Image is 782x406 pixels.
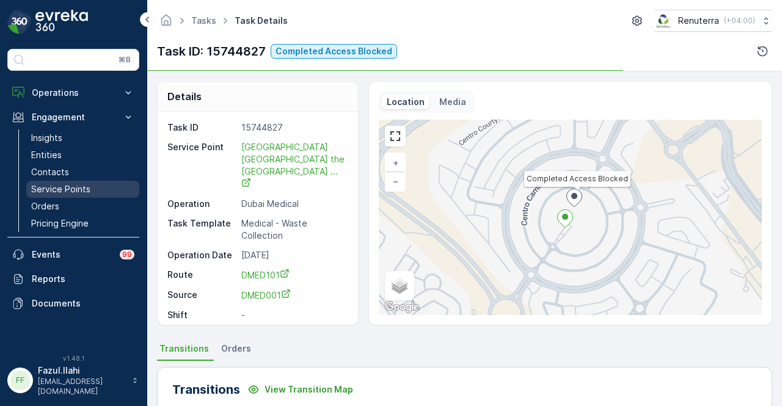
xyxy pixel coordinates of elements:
[31,149,62,161] p: Entities
[167,217,236,242] p: Task Template
[32,87,115,99] p: Operations
[382,299,422,315] img: Google
[167,89,202,104] p: Details
[167,121,236,134] p: Task ID
[167,141,236,190] p: Service Point
[7,105,139,129] button: Engagement
[26,147,139,164] a: Entities
[7,267,139,291] a: Reports
[157,42,266,60] p: Task ID: 15744827
[241,198,345,210] p: Dubai Medical
[35,10,88,34] img: logo_dark-DEwI_e13.png
[654,14,673,27] img: Screenshot_2024-07-26_at_13.33.01.png
[387,96,425,108] p: Location
[439,96,466,108] p: Media
[393,158,398,168] span: +
[32,111,115,123] p: Engagement
[241,121,345,134] p: 15744827
[241,309,345,321] p: -
[265,383,353,396] p: View Transition Map
[167,289,236,302] p: Source
[167,249,236,261] p: Operation Date
[232,15,290,27] span: Task Details
[26,215,139,232] a: Pricing Engine
[32,297,134,310] p: Documents
[167,198,236,210] p: Operation
[276,45,392,57] p: Completed Access Blocked
[7,364,139,396] button: FFFazul.Ilahi[EMAIL_ADDRESS][DOMAIN_NAME]
[386,127,404,145] a: View Fullscreen
[32,248,112,261] p: Events
[7,10,32,34] img: logo
[241,140,347,190] a: Dubai London the Villa Clinic ...
[221,343,251,355] span: Orders
[241,270,290,280] span: DMED101
[724,16,755,26] p: ( +04:00 )
[167,269,236,281] p: Route
[7,242,139,267] a: Events99
[191,15,216,26] a: Tasks
[159,18,173,29] a: Homepage
[31,200,59,212] p: Orders
[7,355,139,362] span: v 1.48.1
[386,272,413,299] a: Layers
[31,132,62,144] p: Insights
[241,142,347,189] span: [GEOGRAPHIC_DATA] [GEOGRAPHIC_DATA] the [GEOGRAPHIC_DATA] ...
[241,269,345,281] a: DMED101
[26,129,139,147] a: Insights
[167,309,236,321] p: Shift
[241,290,291,300] span: DMED001
[119,55,131,65] p: ⌘B
[38,377,126,396] p: [EMAIL_ADDRESS][DOMAIN_NAME]
[172,380,240,399] p: Transitions
[241,249,345,261] p: [DATE]
[271,44,397,59] button: Completed Access Blocked
[7,291,139,316] a: Documents
[678,15,719,27] p: Renuterra
[31,183,90,195] p: Service Points
[654,10,772,32] button: Renuterra(+04:00)
[386,154,404,172] a: Zoom In
[10,371,30,390] div: FF
[7,81,139,105] button: Operations
[26,181,139,198] a: Service Points
[386,172,404,190] a: Zoom Out
[159,343,209,355] span: Transitions
[31,166,69,178] p: Contacts
[241,289,345,302] a: DMED001
[31,217,89,230] p: Pricing Engine
[122,250,132,259] p: 99
[393,176,399,186] span: −
[382,299,422,315] a: Open this area in Google Maps (opens a new window)
[32,273,134,285] p: Reports
[26,198,139,215] a: Orders
[38,364,126,377] p: Fazul.Ilahi
[26,164,139,181] a: Contacts
[241,217,345,242] p: Medical - Waste Collection
[240,380,360,399] button: View Transition Map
